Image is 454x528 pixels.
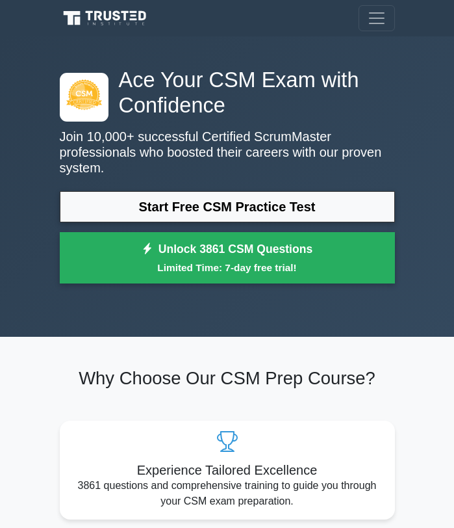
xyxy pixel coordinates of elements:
[70,462,385,478] h5: Experience Tailored Excellence
[60,68,395,118] h1: Ace Your CSM Exam with Confidence
[76,260,379,275] small: Limited Time: 7-day free trial!
[60,191,395,222] a: Start Free CSM Practice Test
[359,5,395,31] button: Toggle navigation
[70,478,385,509] p: 3861 questions and comprehensive training to guide you through your CSM exam preparation.
[60,129,395,176] p: Join 10,000+ successful Certified ScrumMaster professionals who boosted their careers with our pr...
[60,232,395,284] a: Unlock 3861 CSM QuestionsLimited Time: 7-day free trial!
[60,368,395,389] h2: Why Choose Our CSM Prep Course?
